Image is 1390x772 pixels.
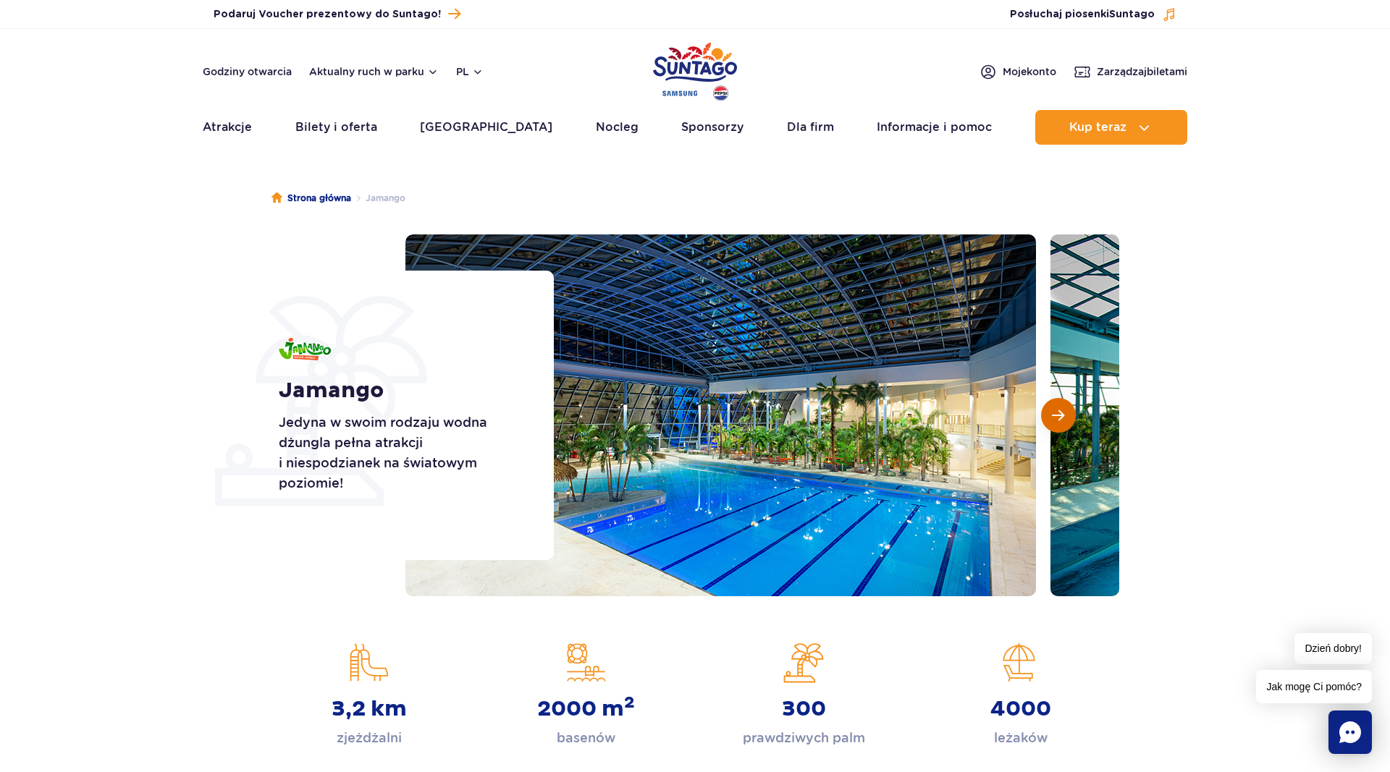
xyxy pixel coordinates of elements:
[782,696,826,722] strong: 300
[214,7,441,22] span: Podaruj Voucher prezentowy do Suntago!
[994,728,1048,748] p: leżaków
[1074,63,1187,80] a: Zarządzajbiletami
[877,110,992,145] a: Informacje i pomoc
[279,378,521,404] h1: Jamango
[1109,9,1155,20] span: Suntago
[271,191,351,205] a: Strona główna
[1294,633,1372,664] span: Dzień dobry!
[1010,7,1176,22] button: Posłuchaj piosenkiSuntago
[681,110,744,145] a: Sponsorzy
[980,63,1056,80] a: Mojekonto
[1256,670,1372,703] span: Jak mogę Ci pomóc?
[279,412,521,493] p: Jedyna w swoim rodzaju wodna dżungla pełna atrakcji i niespodzianek na światowym poziomie!
[337,728,402,748] p: zjeżdżalni
[596,110,639,145] a: Nocleg
[653,36,737,103] a: Park of Poland
[309,66,439,77] button: Aktualny ruch w parku
[1035,110,1187,145] button: Kup teraz
[420,110,552,145] a: [GEOGRAPHIC_DATA]
[203,110,252,145] a: Atrakcje
[1328,711,1372,754] div: Chat
[990,696,1051,722] strong: 4000
[537,696,635,722] strong: 2000 m
[203,64,292,79] a: Godziny otwarcia
[1003,64,1056,79] span: Moje konto
[295,110,377,145] a: Bilety i oferta
[456,64,484,79] button: pl
[332,696,407,722] strong: 3,2 km
[351,191,405,205] li: Jamango
[1041,398,1076,433] button: Następny slajd
[1069,121,1126,134] span: Kup teraz
[214,4,460,24] a: Podaruj Voucher prezentowy do Suntago!
[624,692,635,713] sup: 2
[279,338,331,360] img: Jamango
[557,728,615,748] p: basenów
[787,110,834,145] a: Dla firm
[1097,64,1187,79] span: Zarządzaj biletami
[743,728,865,748] p: prawdziwych palm
[1010,7,1155,22] span: Posłuchaj piosenki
